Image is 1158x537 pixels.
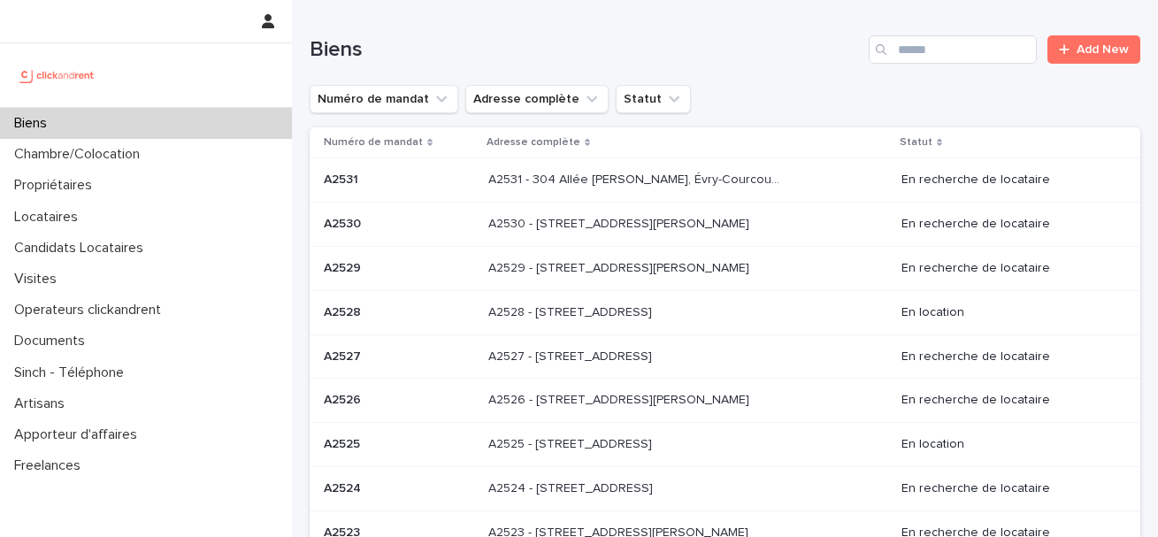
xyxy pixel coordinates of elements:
[310,334,1140,379] tr: A2527A2527 A2527 - [STREET_ADDRESS]A2527 - [STREET_ADDRESS] En recherche de locataire
[310,85,458,113] button: Numéro de mandat
[7,333,99,349] p: Documents
[901,261,1112,276] p: En recherche de locataire
[324,169,362,188] p: A2531
[7,395,79,412] p: Artisans
[310,246,1140,290] tr: A2529A2529 A2529 - [STREET_ADDRESS][PERSON_NAME]A2529 - [STREET_ADDRESS][PERSON_NAME] En recherch...
[324,346,364,364] p: A2527
[488,257,753,276] p: A2529 - 14 rue Honoré de Balzac, Garges-lès-Gonesse 95140
[7,302,175,318] p: Operateurs clickandrent
[900,133,932,152] p: Statut
[7,426,151,443] p: Apporteur d'affaires
[488,478,656,496] p: A2524 - [STREET_ADDRESS]
[7,457,95,474] p: Freelances
[1047,35,1140,64] a: Add New
[901,481,1112,496] p: En recherche de locataire
[310,466,1140,510] tr: A2524A2524 A2524 - [STREET_ADDRESS]A2524 - [STREET_ADDRESS] En recherche de locataire
[324,433,364,452] p: A2525
[310,203,1140,247] tr: A2530A2530 A2530 - [STREET_ADDRESS][PERSON_NAME]A2530 - [STREET_ADDRESS][PERSON_NAME] En recherch...
[901,173,1112,188] p: En recherche de locataire
[7,364,138,381] p: Sinch - Téléphone
[7,240,157,257] p: Candidats Locataires
[7,177,106,194] p: Propriétaires
[324,478,364,496] p: A2524
[1077,43,1129,56] span: Add New
[488,302,656,320] p: A2528 - [STREET_ADDRESS]
[488,433,656,452] p: A2525 - [STREET_ADDRESS]
[324,213,364,232] p: A2530
[324,389,364,408] p: A2526
[465,85,609,113] button: Adresse complète
[324,133,423,152] p: Numéro de mandat
[901,349,1112,364] p: En recherche de locataire
[7,271,71,288] p: Visites
[7,209,92,226] p: Locataires
[488,213,753,232] p: A2530 - [STREET_ADDRESS][PERSON_NAME]
[324,302,364,320] p: A2528
[310,290,1140,334] tr: A2528A2528 A2528 - [STREET_ADDRESS]A2528 - [STREET_ADDRESS] En location
[869,35,1037,64] input: Search
[7,146,154,163] p: Chambre/Colocation
[310,158,1140,203] tr: A2531A2531 A2531 - 304 Allée [PERSON_NAME], Évry-Courcouronnes 91000A2531 - 304 Allée [PERSON_NAM...
[488,389,753,408] p: A2526 - [STREET_ADDRESS][PERSON_NAME]
[487,133,580,152] p: Adresse complète
[324,257,364,276] p: A2529
[14,58,100,93] img: UCB0brd3T0yccxBKYDjQ
[901,305,1112,320] p: En location
[488,346,656,364] p: A2527 - [STREET_ADDRESS]
[310,379,1140,423] tr: A2526A2526 A2526 - [STREET_ADDRESS][PERSON_NAME]A2526 - [STREET_ADDRESS][PERSON_NAME] En recherch...
[310,423,1140,467] tr: A2525A2525 A2525 - [STREET_ADDRESS]A2525 - [STREET_ADDRESS] En location
[7,115,61,132] p: Biens
[488,169,786,188] p: A2531 - 304 Allée Pablo Neruda, Évry-Courcouronnes 91000
[901,437,1112,452] p: En location
[616,85,691,113] button: Statut
[901,393,1112,408] p: En recherche de locataire
[310,37,862,63] h1: Biens
[901,217,1112,232] p: En recherche de locataire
